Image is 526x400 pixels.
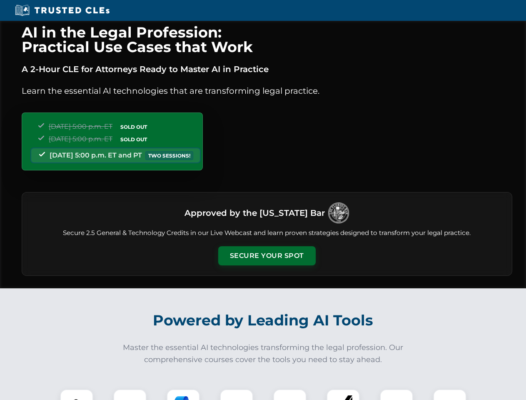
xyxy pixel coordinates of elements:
p: Master the essential AI technologies transforming the legal profession. Our comprehensive courses... [117,342,409,366]
span: SOLD OUT [117,122,150,131]
img: Trusted CLEs [12,4,112,17]
span: SOLD OUT [117,135,150,144]
p: Secure 2.5 General & Technology Credits in our Live Webcast and learn proven strategies designed ... [32,228,502,238]
img: Logo [328,202,349,223]
h3: Approved by the [US_STATE] Bar [184,205,325,220]
h2: Powered by Leading AI Tools [32,306,494,335]
h1: AI in the Legal Profession: Practical Use Cases that Work [22,25,512,54]
button: Secure Your Spot [218,246,316,265]
span: [DATE] 5:00 p.m. ET [49,122,112,130]
p: A 2-Hour CLE for Attorneys Ready to Master AI in Practice [22,62,512,76]
span: [DATE] 5:00 p.m. ET [49,135,112,143]
p: Learn the essential AI technologies that are transforming legal practice. [22,84,512,97]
